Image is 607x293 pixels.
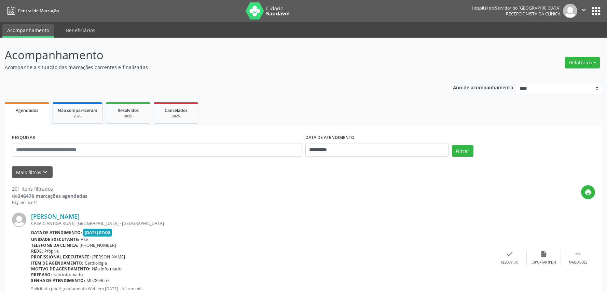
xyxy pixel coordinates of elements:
[18,193,87,199] strong: 346478 marcações agendadas
[165,107,188,113] span: Cancelados
[506,250,513,258] i: check
[85,260,107,266] span: Cardiologia
[12,213,26,227] img: img
[111,114,145,119] div: 2025
[80,242,116,248] span: [PHONE_NUMBER]
[92,254,125,260] span: [PERSON_NAME]
[16,107,38,113] span: Agendados
[5,47,423,64] p: Acompanhamento
[540,250,548,258] i: insert_drive_file
[2,24,54,38] a: Acompanhamento
[58,114,97,119] div: 2025
[12,185,87,192] div: 201 itens filtrados
[61,24,100,36] a: Beneficiários
[590,5,602,17] button: apps
[18,8,59,14] span: Central de Marcação
[577,4,590,18] button: 
[81,237,88,242] span: Hse
[506,11,561,17] span: Recepcionista da clínica
[31,220,493,226] div: CASA C ANTIGA RUA 0, [GEOGRAPHIC_DATA] - [GEOGRAPHIC_DATA]
[31,248,43,254] b: Rede:
[41,168,49,176] i: keyboard_arrow_down
[31,272,52,278] b: Preparo:
[565,57,600,68] button: Relatórios
[31,260,83,266] b: Item de agendamento:
[305,132,355,143] label: DATA DE ATENDIMENTO
[563,4,577,18] img: img
[581,185,595,199] button: print
[580,6,588,14] i: 
[569,260,587,265] div: Mais ações
[5,64,423,71] p: Acompanhe a situação das marcações correntes e finalizadas
[31,230,82,235] b: Data de atendimento:
[453,83,513,91] p: Ano de acompanhamento
[5,5,59,16] a: Central de Marcação
[118,107,139,113] span: Resolvidos
[86,278,109,283] span: M02804657
[501,260,518,265] div: Resolvido
[532,260,556,265] div: Exportar (PDF)
[452,145,473,157] button: Filtrar
[574,250,582,258] i: 
[159,114,193,119] div: 2025
[31,266,91,272] b: Motivo de agendamento:
[12,192,87,200] div: de
[12,200,87,205] div: Página 1 de 14
[44,248,59,254] span: Própria
[31,213,80,220] a: [PERSON_NAME]
[472,5,561,11] div: Hospital do Servidor do [GEOGRAPHIC_DATA]
[584,189,592,196] i: print
[58,107,97,113] span: Não compareceram
[31,278,85,283] b: Senha de atendimento:
[12,132,35,143] label: PESQUISAR
[12,166,53,178] button: Mais filtroskeyboard_arrow_down
[31,237,79,242] b: Unidade executante:
[92,266,121,272] span: Não informado
[53,272,83,278] span: Não informado
[31,242,78,248] b: Telefone da clínica:
[31,254,91,260] b: Profissional executante:
[83,229,112,237] span: [DATE] 07:00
